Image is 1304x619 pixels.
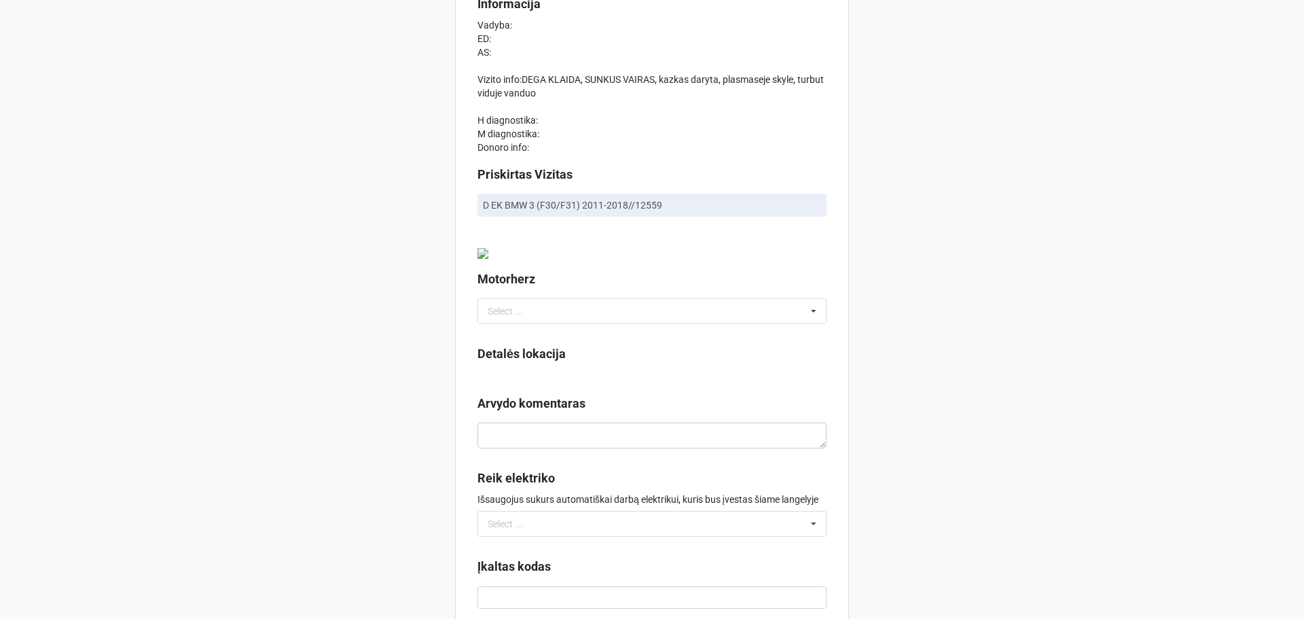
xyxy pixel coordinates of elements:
[477,493,827,506] p: Išsaugojus sukurs automatiškai darbą elektrikui, kuris bus įvestas šiame langelyje
[477,18,827,154] p: Vadyba: ED: AS: Vizito info:DEGA KLAIDA, SUNKUS VAIRAS, kazkas daryta, plasmaseje skyle, turbut v...
[477,270,535,289] label: Motorherz
[477,344,566,364] label: Detalės lokacija
[477,248,488,259] img: banys.evaldas@gmail.com
[484,516,543,532] div: Select ...
[484,304,543,319] div: Select ...
[477,557,551,576] label: Įkaltas kodas
[477,469,555,488] label: Reik elektriko
[477,165,573,184] label: Priskirtas Vizitas
[483,198,821,212] p: D EK BMW 3 (F30/F31) 2011-2018//12559
[477,394,585,413] label: Arvydo komentaras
